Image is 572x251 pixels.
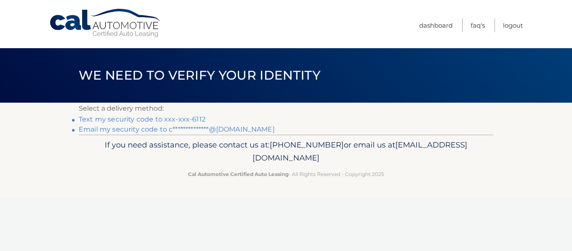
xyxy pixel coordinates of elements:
a: Cal Automotive [49,8,162,38]
span: We need to verify your identity [79,67,320,83]
a: Dashboard [419,18,453,32]
span: [PHONE_NUMBER] [270,140,344,150]
a: FAQ's [471,18,485,32]
p: - All Rights Reserved - Copyright 2025 [84,170,488,179]
p: Select a delivery method: [79,103,493,114]
a: Logout [503,18,523,32]
strong: Cal Automotive Certified Auto Leasing [188,171,289,177]
a: Text my security code to xxx-xxx-6112 [79,115,206,123]
p: If you need assistance, please contact us at: or email us at [84,138,488,165]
